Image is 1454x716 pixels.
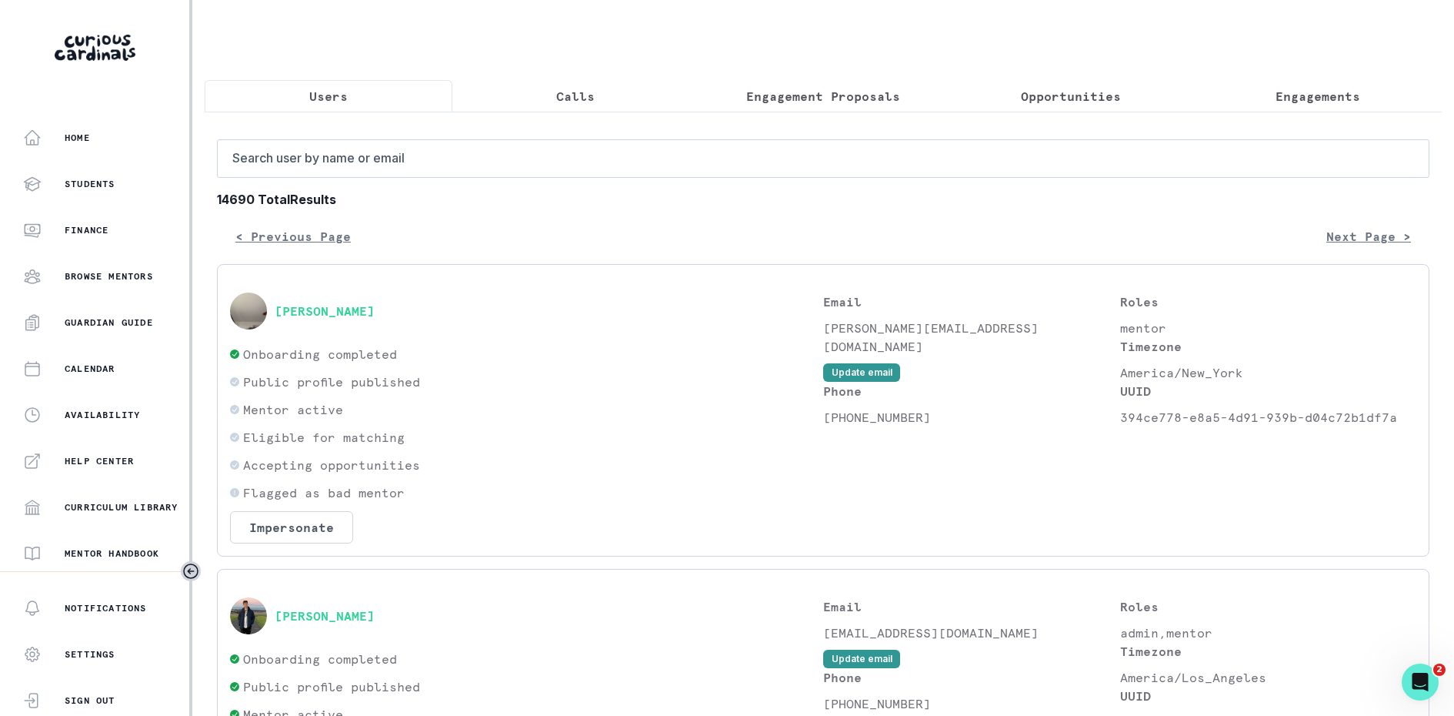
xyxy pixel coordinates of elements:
[65,316,153,329] p: Guardian Guide
[1120,642,1417,661] p: Timezone
[1120,293,1417,311] p: Roles
[1120,382,1417,400] p: UUID
[217,221,369,252] button: < Previous Page
[1120,337,1417,356] p: Timezone
[823,382,1120,400] p: Phone
[823,293,1120,311] p: Email
[823,363,900,382] button: Update email
[65,455,134,467] p: Help Center
[823,624,1120,642] p: [EMAIL_ADDRESS][DOMAIN_NAME]
[1402,664,1439,701] iframe: Intercom live chat
[65,363,115,375] p: Calendar
[65,547,159,560] p: Mentor Handbook
[243,400,343,419] p: Mentor active
[230,511,353,544] button: Impersonate
[1433,664,1446,676] span: 2
[1120,363,1417,382] p: America/New_York
[65,224,108,236] p: Finance
[181,561,201,581] button: Toggle sidebar
[823,650,900,668] button: Update email
[1120,597,1417,616] p: Roles
[65,602,147,614] p: Notifications
[556,87,595,105] p: Calls
[243,428,405,447] p: Eligible for matching
[1120,319,1417,337] p: mentor
[1120,668,1417,687] p: America/Los_Angeles
[243,650,397,668] p: Onboarding completed
[65,694,115,707] p: Sign Out
[65,270,153,283] p: Browse Mentors
[65,178,115,190] p: Students
[823,319,1120,356] p: [PERSON_NAME][EMAIL_ADDRESS][DOMAIN_NAME]
[1276,87,1360,105] p: Engagements
[309,87,348,105] p: Users
[55,35,135,61] img: Curious Cardinals Logo
[823,694,1120,713] p: [PHONE_NUMBER]
[823,668,1120,687] p: Phone
[1021,87,1121,105] p: Opportunities
[275,303,375,319] button: [PERSON_NAME]
[243,373,420,391] p: Public profile published
[243,345,397,363] p: Onboarding completed
[746,87,900,105] p: Engagement Proposals
[823,597,1120,616] p: Email
[1120,624,1417,642] p: admin,mentor
[1120,687,1417,705] p: UUID
[217,190,1429,209] b: 14690 Total Results
[65,409,140,421] p: Availability
[1308,221,1429,252] button: Next Page >
[243,456,420,474] p: Accepting opportunities
[1120,408,1417,427] p: 394ce778-e8a5-4d91-939b-d04c72b1df7a
[65,501,178,514] p: Curriculum Library
[65,132,90,144] p: Home
[243,678,420,696] p: Public profile published
[65,648,115,661] p: Settings
[823,408,1120,427] p: [PHONE_NUMBER]
[243,483,405,502] p: Flagged as bad mentor
[275,608,375,624] button: [PERSON_NAME]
